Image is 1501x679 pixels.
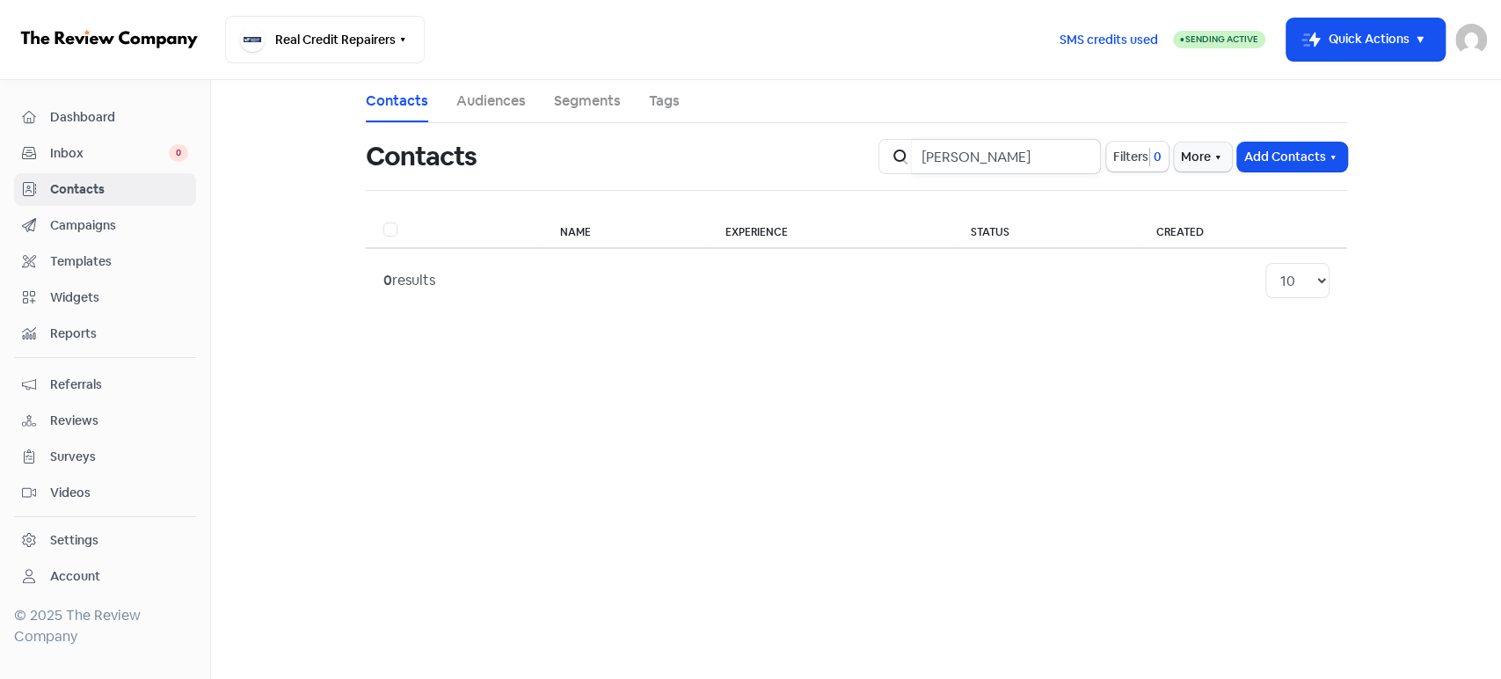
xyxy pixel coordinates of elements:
[169,144,188,162] span: 0
[14,477,196,509] a: Videos
[953,212,1139,248] th: Status
[1106,142,1169,172] button: Filters0
[50,325,188,343] span: Reports
[1455,24,1487,55] img: User
[383,270,435,291] div: results
[14,209,196,242] a: Campaigns
[225,16,425,63] button: Real Credit Repairers
[1173,29,1265,50] a: Sending Active
[14,281,196,314] a: Widgets
[14,560,196,593] a: Account
[50,531,98,550] div: Settings
[456,91,526,112] a: Audiences
[1060,31,1158,49] span: SMS credits used
[14,441,196,473] a: Surveys
[14,318,196,350] a: Reports
[708,212,953,248] th: Experience
[14,245,196,278] a: Templates
[1150,148,1162,166] span: 0
[50,484,188,502] span: Videos
[50,144,169,163] span: Inbox
[1045,29,1173,47] a: SMS credits used
[1286,18,1445,61] button: Quick Actions
[554,91,621,112] a: Segments
[14,605,196,647] div: © 2025 The Review Company
[50,376,188,394] span: Referrals
[50,252,188,271] span: Templates
[1139,212,1346,248] th: Created
[14,137,196,170] a: Inbox 0
[50,108,188,127] span: Dashboard
[14,524,196,557] a: Settings
[14,101,196,134] a: Dashboard
[383,271,392,289] strong: 0
[1174,142,1232,172] button: More
[50,448,188,466] span: Surveys
[50,180,188,199] span: Contacts
[649,91,680,112] a: Tags
[1185,33,1258,45] span: Sending Active
[14,369,196,401] a: Referrals
[1237,142,1347,172] button: Add Contacts
[50,567,100,586] div: Account
[50,412,188,430] span: Reviews
[50,216,188,235] span: Campaigns
[543,212,709,248] th: Name
[50,288,188,307] span: Widgets
[1113,148,1148,166] span: Filters
[366,128,477,185] h1: Contacts
[14,173,196,206] a: Contacts
[366,91,428,112] a: Contacts
[14,405,196,437] a: Reviews
[911,139,1101,174] input: Search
